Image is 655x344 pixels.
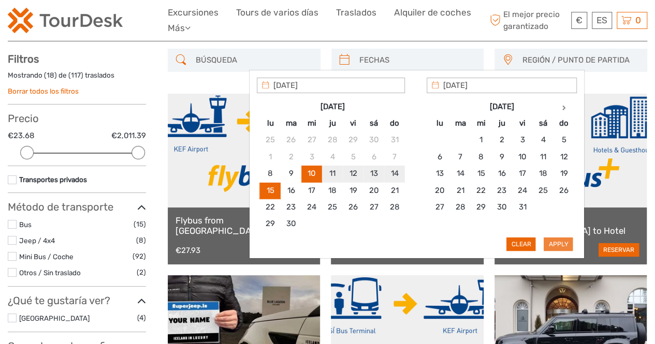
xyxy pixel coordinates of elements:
a: Mini Bus / Coche [19,252,74,261]
div: ES [592,12,612,29]
td: 12 [343,166,363,182]
td: 15 [471,166,491,182]
span: (2) [137,266,146,278]
a: Otros / Sin traslado [19,268,81,277]
span: (15) [134,218,146,230]
label: €23.68 [8,130,34,141]
td: 27 [429,199,450,216]
td: 2 [281,148,301,165]
td: 3 [512,132,533,148]
th: ju [322,115,343,131]
th: vi [512,115,533,131]
a: Transportes privados [19,175,87,184]
td: 4 [322,148,343,165]
td: 23 [281,199,301,216]
th: lu [429,115,450,131]
div: €27.93 [176,246,200,255]
td: 30 [491,199,512,216]
a: Flybus from [GEOGRAPHIC_DATA] to [GEOGRAPHIC_DATA] BSÍ [176,215,312,236]
td: 14 [384,166,405,182]
td: 16 [281,182,301,199]
label: 117 [71,70,81,80]
td: 28 [322,132,343,148]
span: (8) [136,234,146,246]
span: (4) [137,312,146,324]
td: 25 [260,132,281,148]
td: 5 [554,132,574,148]
td: 29 [343,132,363,148]
img: 120-15d4194f-c635-41b9-a512-a3cb382bfb57_logo_small.png [8,8,123,33]
td: 24 [301,199,322,216]
td: 21 [384,182,405,199]
td: 29 [260,216,281,232]
h3: Precio [8,112,146,125]
td: 1 [260,148,281,165]
td: 22 [260,199,281,216]
span: El mejor precio garantizado [487,9,569,32]
td: 20 [429,182,450,199]
td: 29 [471,199,491,216]
td: 30 [281,216,301,232]
td: 17 [301,182,322,199]
th: vi [343,115,363,131]
td: 12 [554,148,574,165]
th: do [554,115,574,131]
th: [DATE] [281,98,384,115]
th: ma [450,115,471,131]
td: 28 [384,199,405,216]
th: ju [491,115,512,131]
input: BÚSQUEDA [192,51,315,69]
td: 24 [512,182,533,199]
td: 30 [363,132,384,148]
th: sá [533,115,554,131]
a: Tours de varios días [236,5,318,20]
span: € [576,15,583,25]
td: 25 [533,182,554,199]
td: 17 [512,166,533,182]
td: 19 [554,166,574,182]
td: 18 [533,166,554,182]
th: mi [471,115,491,131]
a: Jeep / 4x4 [19,236,55,245]
td: 27 [363,199,384,216]
td: 31 [384,132,405,148]
td: 6 [363,148,384,165]
td: 2 [491,132,512,148]
button: Apply [544,237,573,251]
td: 8 [260,166,281,182]
td: 5 [343,148,363,165]
td: 4 [533,132,554,148]
th: ma [281,115,301,131]
td: 20 [363,182,384,199]
td: 26 [343,199,363,216]
td: 13 [363,166,384,182]
td: 28 [450,199,471,216]
td: 16 [491,166,512,182]
td: 6 [429,148,450,165]
span: 0 [634,15,643,25]
td: 23 [491,182,512,199]
a: reservar [599,243,639,257]
td: 11 [533,148,554,165]
div: Mostrando ( ) de ( ) traslados [8,70,146,86]
label: 18 [47,70,54,80]
td: 15 [260,182,281,199]
td: 26 [554,182,574,199]
td: 26 [281,132,301,148]
a: [GEOGRAPHIC_DATA] [19,314,90,322]
td: 22 [471,182,491,199]
td: 8 [471,148,491,165]
th: do [384,115,405,131]
h3: Método de transporte [8,201,146,213]
button: REGIÓN / PUNTO DE PARTIDA [517,52,642,69]
label: €2,011.39 [111,130,146,141]
td: 27 [301,132,322,148]
td: 9 [281,166,301,182]
td: 21 [450,182,471,199]
a: Traslados [336,5,376,20]
a: Borrar todos los filtros [8,87,79,95]
button: Clear [506,237,535,251]
th: [DATE] [450,98,554,115]
th: lu [260,115,281,131]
